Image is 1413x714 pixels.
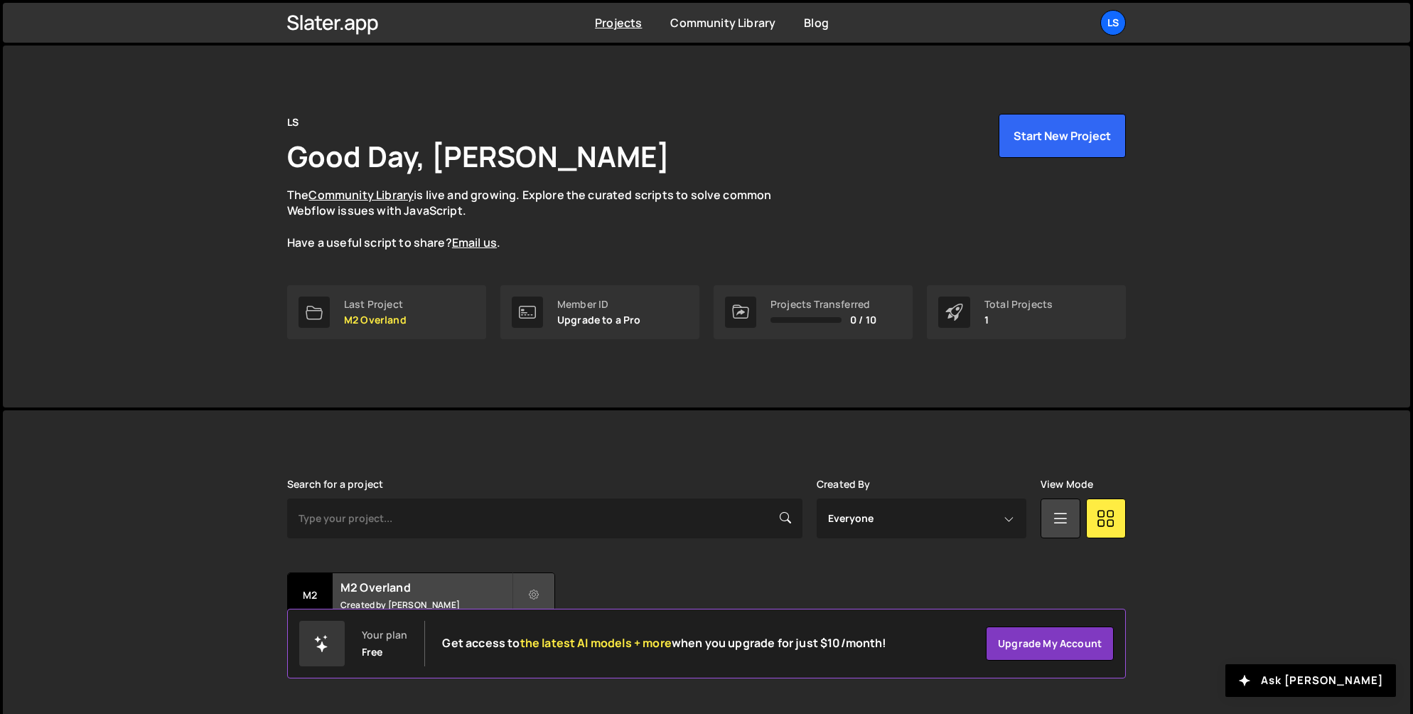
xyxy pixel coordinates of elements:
a: Blog [804,15,829,31]
div: Your plan [362,629,407,641]
a: Community Library [308,187,414,203]
label: Created By [817,479,871,490]
p: Upgrade to a Pro [557,314,641,326]
span: 0 / 10 [850,314,876,326]
p: M2 Overland [344,314,407,326]
a: LS [1100,10,1126,36]
a: Upgrade my account [986,627,1114,661]
label: Search for a project [287,479,383,490]
h2: M2 Overland [340,580,512,595]
small: Created by [PERSON_NAME] [340,599,512,611]
input: Type your project... [287,499,802,538]
a: Projects [595,15,642,31]
div: M2 [288,573,333,618]
button: Start New Project [999,114,1126,158]
h1: Good Day, [PERSON_NAME] [287,137,670,176]
div: Total Projects [984,299,1053,310]
button: Ask [PERSON_NAME] [1225,664,1396,697]
label: View Mode [1041,479,1093,490]
h2: Get access to when you upgrade for just $10/month! [442,636,886,650]
a: Email us [452,235,497,250]
a: Last Project M2 Overland [287,285,486,339]
p: The is live and growing. Explore the curated scripts to solve common Webflow issues with JavaScri... [287,187,799,251]
span: the latest AI models + more [520,635,672,651]
div: Last Project [344,299,407,310]
p: 1 [984,314,1053,326]
div: Projects Transferred [770,299,876,310]
a: M2 M2 Overland Created by [PERSON_NAME] 10 pages, last updated by [PERSON_NAME] [DATE] [287,572,555,661]
div: Member ID [557,299,641,310]
a: Community Library [670,15,775,31]
div: Free [362,646,383,658]
div: LS [287,114,299,131]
